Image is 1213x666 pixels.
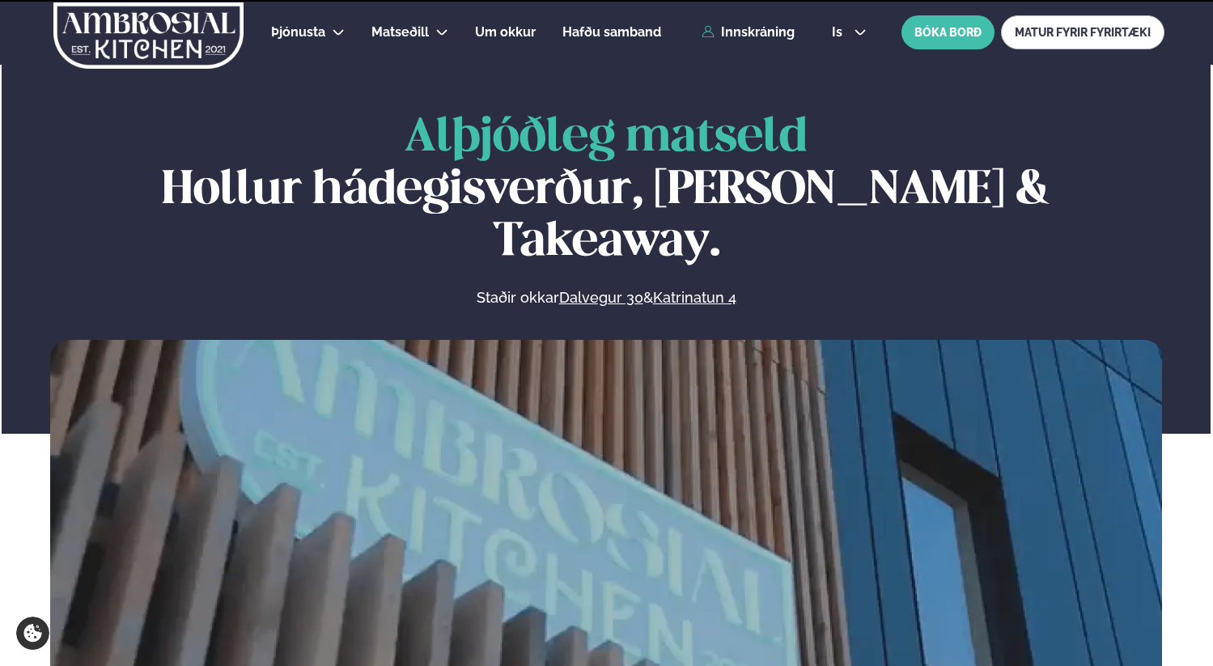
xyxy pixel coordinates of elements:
[559,288,643,308] a: Dalvegur 30
[405,116,808,160] span: Alþjóðleg matseld
[371,24,429,40] span: Matseðill
[271,24,325,40] span: Þjónusta
[562,24,661,40] span: Hafðu samband
[371,23,429,42] a: Matseðill
[475,23,536,42] a: Um okkur
[1001,15,1164,49] a: MATUR FYRIR FYRIRTÆKI
[819,26,880,39] button: is
[300,288,912,308] p: Staðir okkar &
[475,24,536,40] span: Um okkur
[901,15,995,49] button: BÓKA BORÐ
[52,2,245,69] img: logo
[50,112,1162,268] h1: Hollur hádegisverður, [PERSON_NAME] & Takeaway.
[16,617,49,650] a: Cookie settings
[271,23,325,42] a: Þjónusta
[653,288,736,308] a: Katrinatun 4
[702,25,795,40] a: Innskráning
[832,26,847,39] span: is
[562,23,661,42] a: Hafðu samband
